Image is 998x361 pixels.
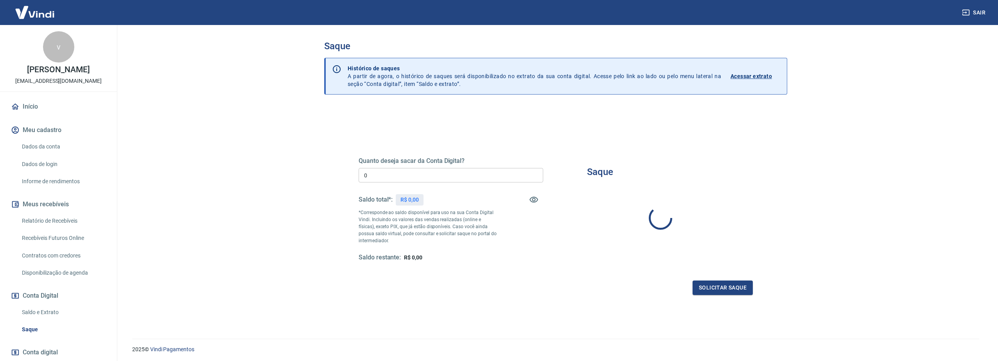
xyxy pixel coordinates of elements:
button: Solicitar saque [693,281,753,295]
p: A partir de agora, o histórico de saques será disponibilizado no extrato da sua conta digital. Ac... [348,64,721,88]
button: Sair [960,5,989,20]
button: Conta Digital [9,287,108,304]
a: Vindi Pagamentos [150,346,194,352]
span: Conta digital [23,347,58,358]
a: Dados de login [19,156,108,172]
h5: Saldo restante: [359,254,401,262]
p: 2025 © [132,345,979,354]
a: Relatório de Recebíveis [19,213,108,229]
p: R$ 0,00 [400,196,419,204]
a: Recebíveis Futuros Online [19,230,108,246]
a: Conta digital [9,344,108,361]
button: Meus recebíveis [9,196,108,213]
a: Contratos com credores [19,248,108,264]
p: [EMAIL_ADDRESS][DOMAIN_NAME] [15,77,102,85]
h3: Saque [324,41,787,52]
img: Vindi [9,0,60,24]
div: v [43,31,74,63]
a: Dados da conta [19,139,108,155]
button: Meu cadastro [9,122,108,139]
p: Acessar extrato [731,72,772,80]
a: Acessar extrato [731,64,781,88]
span: R$ 0,00 [404,254,422,261]
p: Histórico de saques [348,64,721,72]
h5: Quanto deseja sacar da Conta Digital? [359,157,543,165]
a: Saldo e Extrato [19,304,108,320]
a: Disponibilização de agenda [19,265,108,281]
a: Saque [19,322,108,338]
p: *Corresponde ao saldo disponível para uso na sua Conta Digital Vindi. Incluindo os valores das ve... [359,209,497,244]
h3: Saque [587,166,613,177]
a: Início [9,98,108,115]
h5: Saldo total*: [359,196,393,204]
p: [PERSON_NAME] [27,66,90,74]
a: Informe de rendimentos [19,173,108,189]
